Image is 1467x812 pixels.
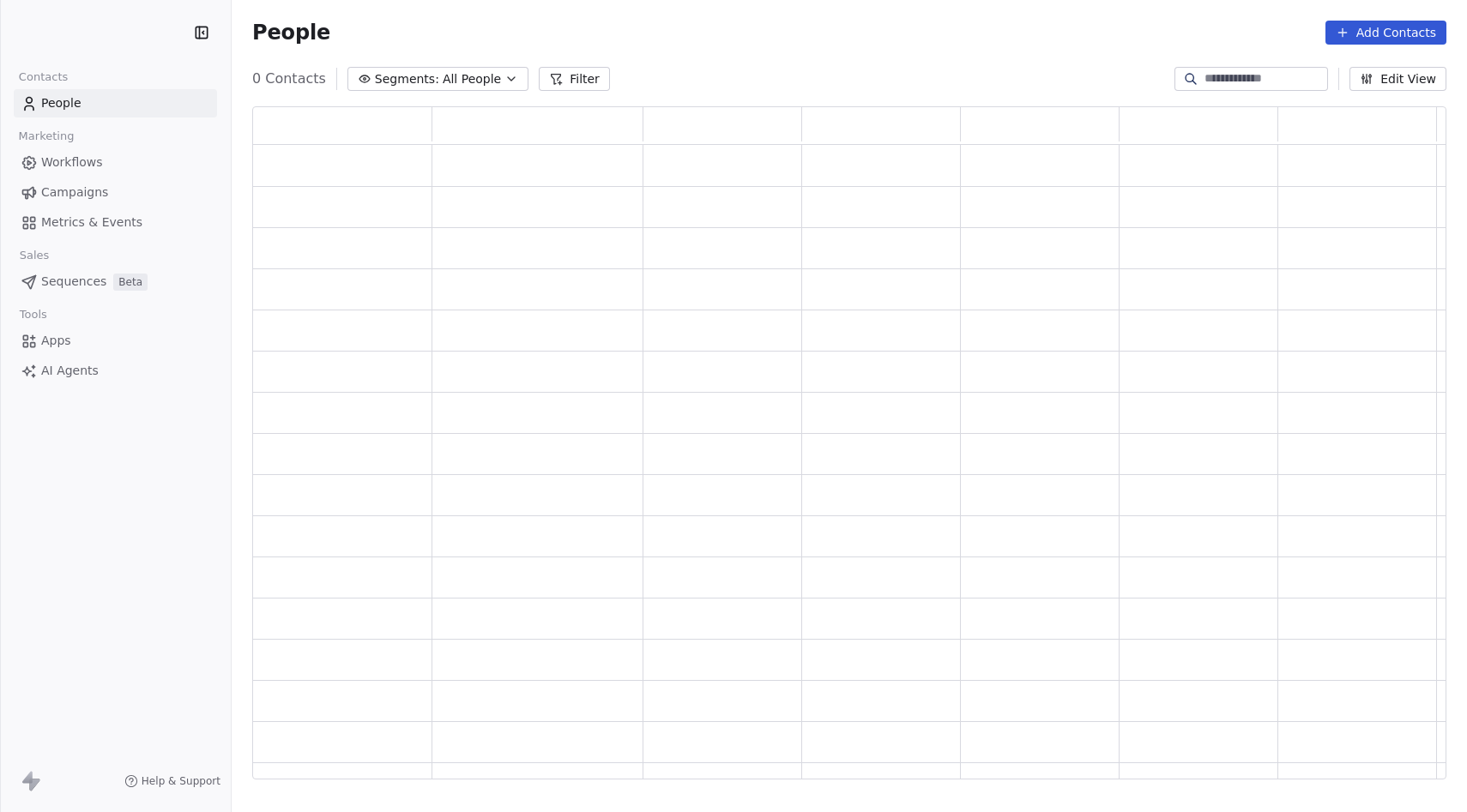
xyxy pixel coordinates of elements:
a: Metrics & Events [14,208,217,237]
a: SequencesBeta [14,268,217,296]
button: Filter [539,67,610,91]
span: People [252,20,330,45]
span: Metrics & Events [41,214,142,232]
span: 0 Contacts [252,69,326,89]
a: Help & Support [124,774,220,788]
span: Campaigns [41,183,108,201]
span: AI Agents [41,362,99,380]
a: Campaigns [14,178,217,207]
span: Workflows [41,153,103,171]
span: Apps [41,332,71,350]
span: People [41,94,81,112]
span: Contacts [11,64,75,90]
button: Add Contacts [1325,21,1446,45]
span: Beta [113,274,148,291]
span: Sequences [41,273,106,291]
span: Sales [12,243,57,268]
a: Apps [14,327,217,355]
button: Edit View [1349,67,1446,91]
a: AI Agents [14,357,217,385]
span: Tools [12,302,54,328]
span: Segments: [375,70,439,88]
span: Marketing [11,123,81,149]
span: All People [443,70,501,88]
a: People [14,89,217,117]
a: Workflows [14,148,217,177]
span: Help & Support [142,774,220,788]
